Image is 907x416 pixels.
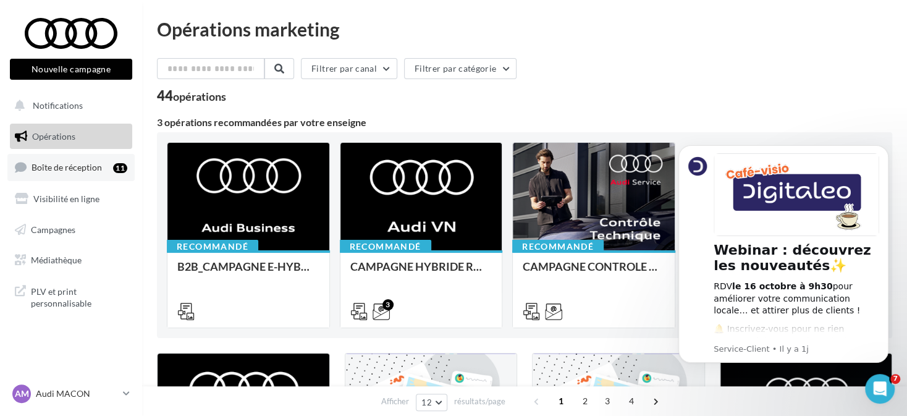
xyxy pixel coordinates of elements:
[301,58,397,79] button: Filtrer par canal
[33,193,99,204] span: Visibilité en ligne
[31,283,127,310] span: PLV et print personnalisable
[113,163,127,173] div: 11
[523,260,665,285] div: CAMPAGNE CONTROLE TECHNIQUE 25€ OCTOBRE
[7,278,135,315] a: PLV et print personnalisable
[890,374,900,384] span: 7
[173,91,226,102] div: opérations
[177,260,319,285] div: B2B_CAMPAGNE E-HYBRID OCTOBRE
[31,224,75,234] span: Campagnes
[157,117,892,127] div: 3 opérations recommandées par votre enseigne
[10,59,132,80] button: Nouvelle campagne
[381,396,409,407] span: Afficher
[167,240,258,253] div: Recommandé
[157,89,226,103] div: 44
[157,20,892,38] div: Opérations marketing
[7,154,135,180] a: Boîte de réception11
[32,131,75,142] span: Opérations
[7,247,135,273] a: Médiathèque
[382,299,394,310] div: 3
[350,260,492,285] div: CAMPAGNE HYBRIDE RECHARGEABLE
[33,100,83,111] span: Notifications
[36,388,118,400] p: Audi MACON
[865,374,895,404] iframe: Intercom live chat
[512,240,604,253] div: Recommandé
[416,394,447,411] button: 12
[15,388,29,400] span: AM
[622,391,641,411] span: 4
[660,130,907,410] iframe: Intercom notifications message
[597,391,617,411] span: 3
[10,382,132,405] a: AM Audi MACON
[7,217,135,243] a: Campagnes
[551,391,571,411] span: 1
[454,396,505,407] span: résultats/page
[7,124,135,150] a: Opérations
[32,162,102,172] span: Boîte de réception
[7,186,135,212] a: Visibilité en ligne
[31,255,82,265] span: Médiathèque
[340,240,431,253] div: Recommandé
[404,58,517,79] button: Filtrer par catégorie
[7,93,130,119] button: Notifications
[421,397,432,407] span: 12
[575,391,595,411] span: 2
